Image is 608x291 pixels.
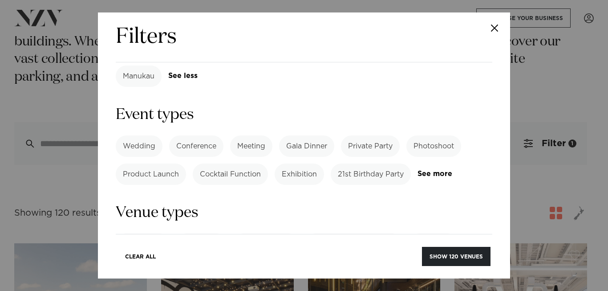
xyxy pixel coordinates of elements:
label: Manukau [116,66,162,87]
label: Photoshoot [406,135,461,157]
label: Cityscape [409,234,458,255]
label: Meeting [230,135,272,157]
h3: Venue types [116,203,492,223]
h2: Filters [116,23,177,51]
label: Gala Dinner [279,135,334,157]
label: Exhibition [275,164,324,185]
label: Wedding [116,135,162,157]
label: Cocktail Function [193,164,268,185]
label: Amazing View [233,234,299,255]
button: Clear All [118,247,163,266]
button: Show 120 venues [422,247,490,266]
label: Product Launch [116,164,186,185]
label: Brand New [116,234,170,255]
h3: Event types [116,105,492,125]
label: 21st Birthday Party [331,164,411,185]
label: Conference [169,135,223,157]
label: Private Party [341,135,400,157]
button: Close [479,12,510,44]
label: [GEOGRAPHIC_DATA] [305,234,402,255]
label: Beachside [176,234,227,255]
